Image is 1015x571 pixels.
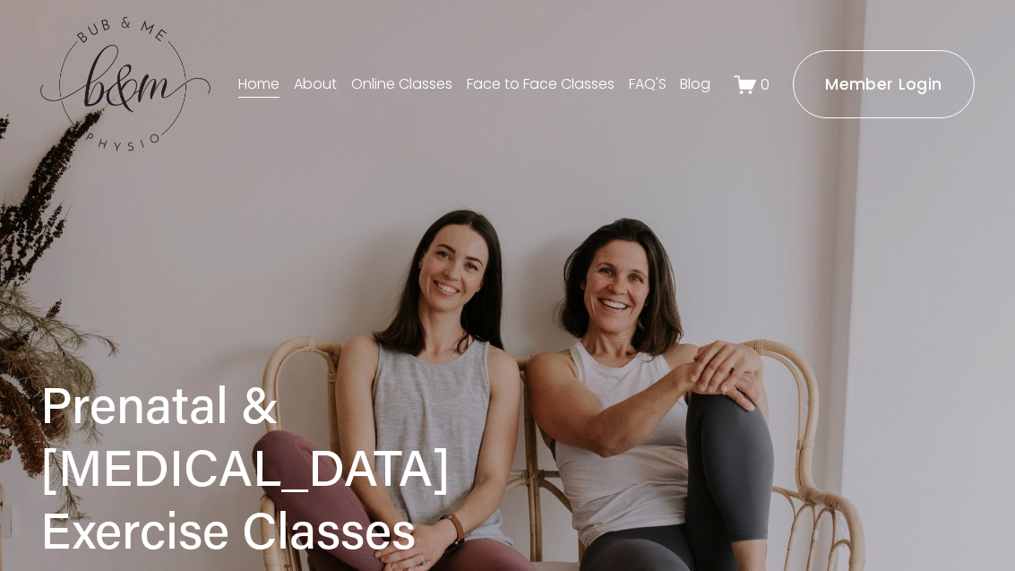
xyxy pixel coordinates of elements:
[793,50,975,118] a: Member Login
[761,74,770,95] span: 0
[351,70,452,99] a: Online Classes
[629,70,667,99] a: FAQ'S
[294,70,337,99] a: About
[680,70,710,99] a: Blog
[238,70,280,99] a: Home
[734,74,770,96] a: 0 items in cart
[40,15,211,154] img: bubandme
[467,70,615,99] a: Face to Face Classes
